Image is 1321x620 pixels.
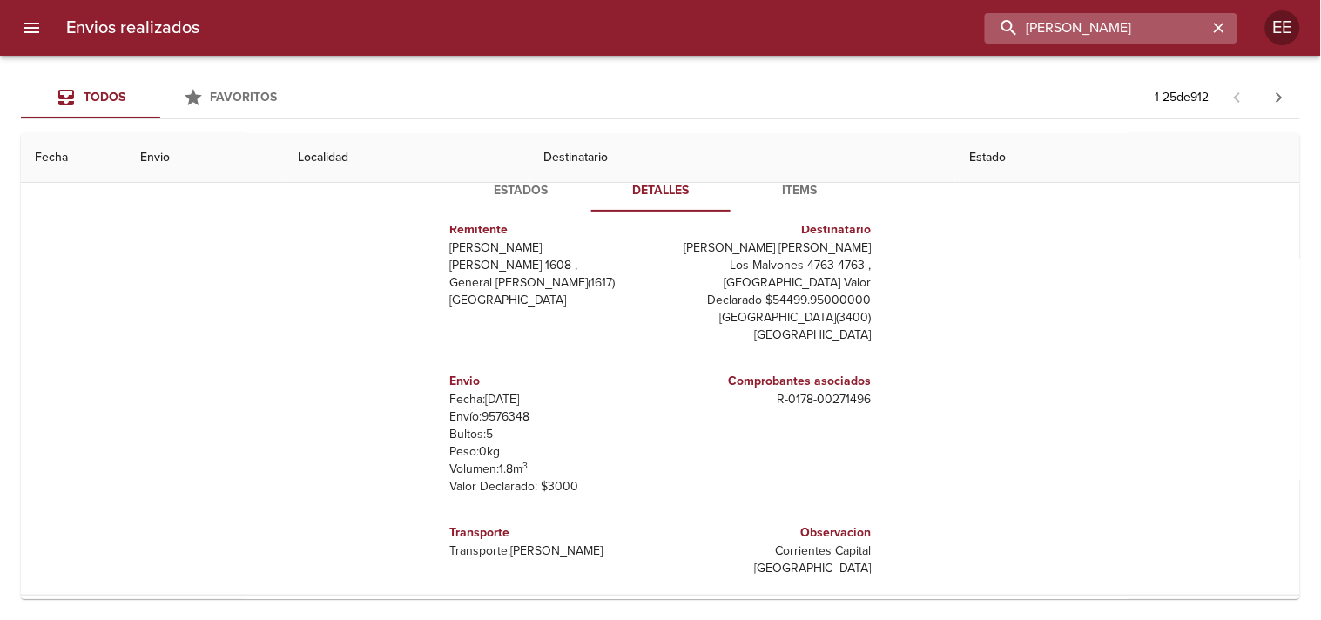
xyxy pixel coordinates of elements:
span: Pagina siguiente [1258,77,1300,118]
th: Fecha [21,133,126,183]
h6: Destinatario [668,220,872,239]
h6: Observacion [668,523,872,542]
h6: Envios realizados [66,14,199,42]
span: Detalles [602,180,720,202]
span: Pagina anterior [1217,88,1258,105]
p: [GEOGRAPHIC_DATA] [668,327,872,344]
span: Favoritos [211,90,278,104]
p: [PERSON_NAME] [PERSON_NAME] [668,239,872,257]
p: General [PERSON_NAME] ( 1617 ) [450,274,654,292]
th: Localidad [284,133,530,183]
p: Corrientes Capital [GEOGRAPHIC_DATA] [668,542,872,577]
th: Envio [126,133,284,183]
p: Los Malvones 4763 4763 , [GEOGRAPHIC_DATA] Valor Declarado $54499.95000000 [668,257,872,309]
h6: Comprobantes asociados [668,372,872,391]
h6: Envio [450,372,654,391]
p: [PERSON_NAME] [450,239,654,257]
sup: 3 [523,460,529,471]
h6: Remitente [450,220,654,239]
div: Abrir información de usuario [1265,10,1300,45]
span: Todos [84,90,125,104]
p: Transporte: [PERSON_NAME] [450,542,654,560]
th: Estado [955,133,1300,183]
button: menu [10,7,52,49]
h6: Transporte [450,523,654,542]
div: Tabs detalle de guia [452,170,870,212]
input: buscar [985,13,1208,44]
p: [PERSON_NAME] 1608 , [450,257,654,274]
div: Tabs Envios [21,77,300,118]
p: Valor Declarado: $ 3000 [450,478,654,495]
p: Bultos: 5 [450,426,654,443]
p: Peso: 0 kg [450,443,654,461]
p: 1 - 25 de 912 [1156,89,1210,106]
th: Destinatario [530,133,956,183]
p: R - 0178 - 00271496 [668,391,872,408]
p: Volumen: 1.8 m [450,461,654,478]
p: [GEOGRAPHIC_DATA] [450,292,654,309]
p: [GEOGRAPHIC_DATA] ( 3400 ) [668,309,872,327]
span: Estados [462,180,581,202]
p: Envío: 9576348 [450,408,654,426]
span: Items [741,180,859,202]
div: EE [1265,10,1300,45]
p: Fecha: [DATE] [450,391,654,408]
